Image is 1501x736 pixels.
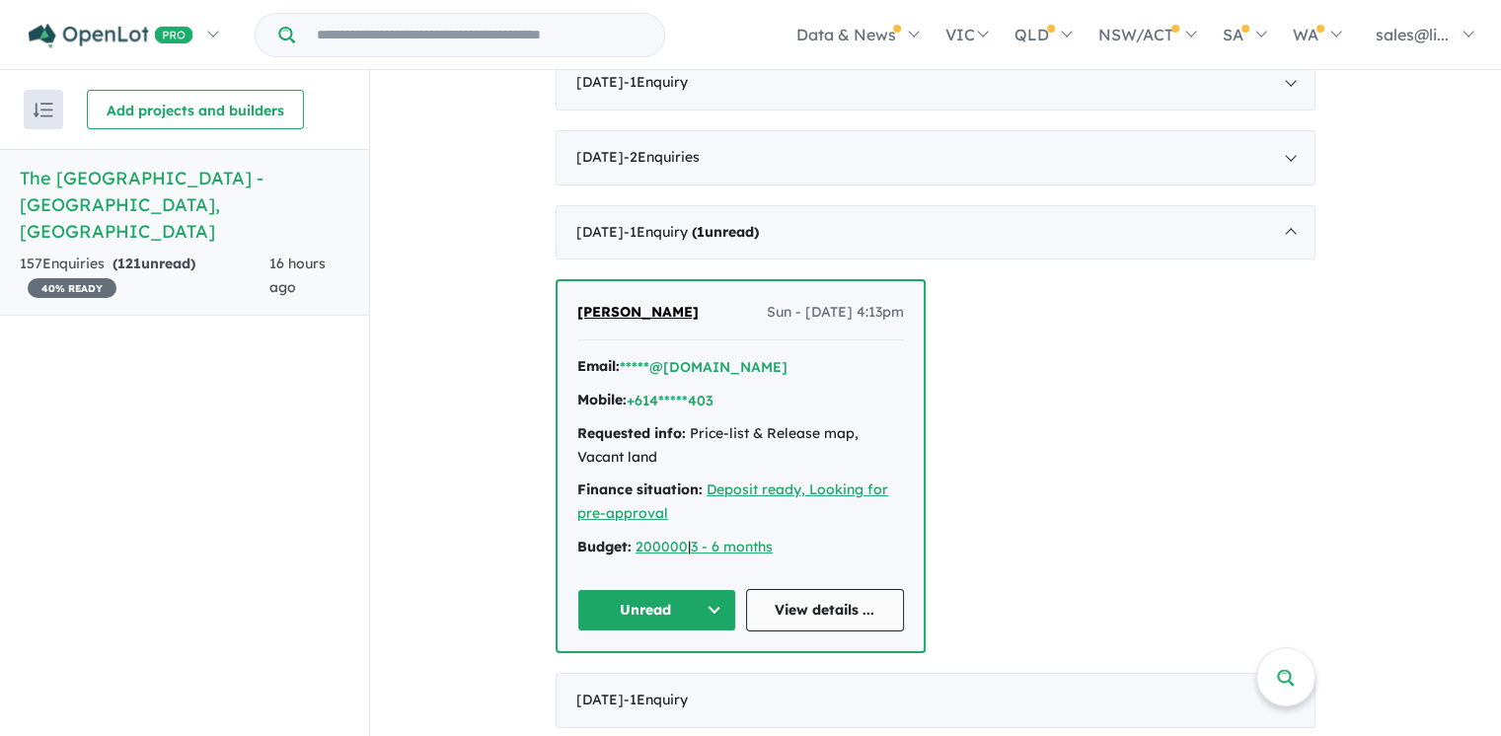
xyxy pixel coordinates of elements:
[697,223,705,241] span: 1
[34,103,53,117] img: sort.svg
[577,391,627,408] strong: Mobile:
[746,589,905,631] a: View details ...
[577,480,703,498] strong: Finance situation:
[577,301,699,325] a: [PERSON_NAME]
[20,165,349,245] h5: The [GEOGRAPHIC_DATA] - [GEOGRAPHIC_DATA] , [GEOGRAPHIC_DATA]
[556,55,1315,110] div: [DATE]
[20,253,269,300] div: 157 Enquir ies
[577,303,699,321] span: [PERSON_NAME]
[577,424,686,442] strong: Requested info:
[624,148,700,166] span: - 2 Enquir ies
[117,255,141,272] span: 121
[269,255,326,296] span: 16 hours ago
[692,223,759,241] strong: ( unread)
[577,480,888,522] a: Deposit ready, Looking for pre-approval
[29,24,193,48] img: Openlot PRO Logo White
[28,278,116,298] span: 40 % READY
[556,130,1315,185] div: [DATE]
[577,357,620,375] strong: Email:
[556,673,1315,728] div: [DATE]
[1376,25,1449,44] span: sales@li...
[87,90,304,129] button: Add projects and builders
[299,14,660,56] input: Try estate name, suburb, builder or developer
[767,301,904,325] span: Sun - [DATE] 4:13pm
[624,691,688,708] span: - 1 Enquir y
[577,538,632,555] strong: Budget:
[636,538,688,555] a: 200000
[577,422,904,470] div: Price-list & Release map, Vacant land
[577,536,904,559] div: |
[691,538,773,555] a: 3 - 6 months
[624,73,688,91] span: - 1 Enquir y
[577,589,736,631] button: Unread
[113,255,195,272] strong: ( unread)
[624,223,759,241] span: - 1 Enquir y
[556,205,1315,260] div: [DATE]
